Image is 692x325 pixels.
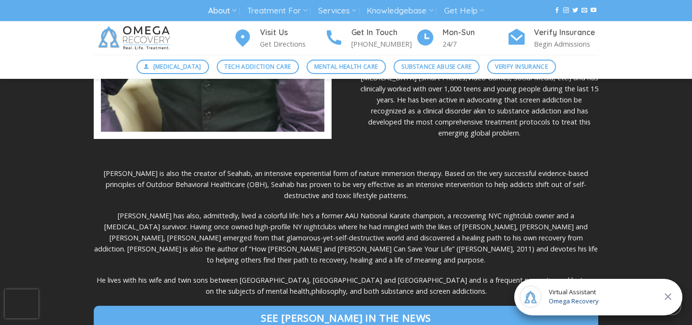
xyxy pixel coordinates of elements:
[495,62,548,71] span: Verify Insurance
[318,2,356,20] a: Services
[507,26,598,50] a: Verify Insurance Begin Admissions
[260,38,324,50] p: Get Directions
[260,26,324,39] h4: Visit Us
[367,2,433,20] a: Knowledgebase
[247,2,307,20] a: Treatment For
[351,38,416,50] p: [PHONE_NUMBER]
[487,60,556,74] a: Verify Insurance
[351,26,416,39] h4: Get In Touch
[401,62,471,71] span: Substance Abuse Care
[360,39,598,138] p: Considered a leading expert on young people and [MEDICAL_DATA], he is the author of “Glow Kids” (...
[94,210,598,265] p: [PERSON_NAME] has also, admittedly, lived a colorful life: he’s a former AAU National Karate cham...
[534,38,598,50] p: Begin Admissions
[563,7,569,14] a: Follow on Instagram
[534,26,598,39] h4: Verify Insurance
[591,7,596,14] a: Follow on YouTube
[136,60,210,74] a: [MEDICAL_DATA]
[153,62,201,71] span: [MEDICAL_DATA]
[307,60,386,74] a: Mental Health Care
[233,26,324,50] a: Visit Us Get Directions
[94,275,598,297] p: He lives with his wife and twin sons between [GEOGRAPHIC_DATA], [GEOGRAPHIC_DATA] and [GEOGRAPHIC...
[443,38,507,50] p: 24/7
[94,168,598,201] p: [PERSON_NAME] is also the creator of Seahab, an intensive experiential form of nature immersion t...
[314,62,378,71] span: Mental Health Care
[217,60,299,74] a: Tech Addiction Care
[324,26,416,50] a: Get In Touch [PHONE_NUMBER]
[581,7,587,14] a: Send us an email
[208,2,236,20] a: About
[394,60,480,74] a: Substance Abuse Care
[94,21,178,55] img: Omega Recovery
[554,7,560,14] a: Follow on Facebook
[224,62,291,71] span: Tech Addiction Care
[572,7,578,14] a: Follow on Twitter
[311,287,346,296] a: philosophy
[444,2,484,20] a: Get Help
[443,26,507,39] h4: Mon-Sun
